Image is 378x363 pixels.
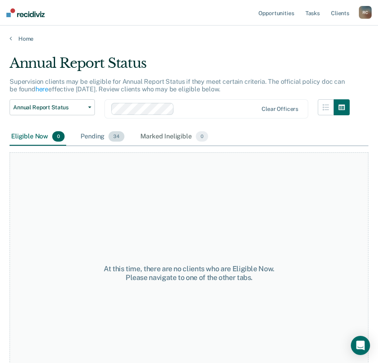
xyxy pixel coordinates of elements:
span: 0 [52,131,65,142]
div: Clear officers [262,106,298,112]
button: Annual Report Status [10,99,95,115]
p: Supervision clients may be eligible for Annual Report Status if they meet certain criteria. The o... [10,78,345,93]
div: At this time, there are no clients who are Eligible Now. Please navigate to one of the other tabs. [100,264,279,282]
span: Annual Report Status [13,104,85,111]
div: Eligible Now0 [10,128,66,146]
img: Recidiviz [6,8,45,17]
div: Open Intercom Messenger [351,336,370,355]
div: Annual Report Status [10,55,350,78]
div: Pending34 [79,128,126,146]
div: R C [359,6,372,19]
button: RC [359,6,372,19]
a: here [35,85,48,93]
a: Home [10,35,368,42]
span: 34 [108,131,124,142]
div: Marked Ineligible0 [139,128,210,146]
span: 0 [196,131,208,142]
